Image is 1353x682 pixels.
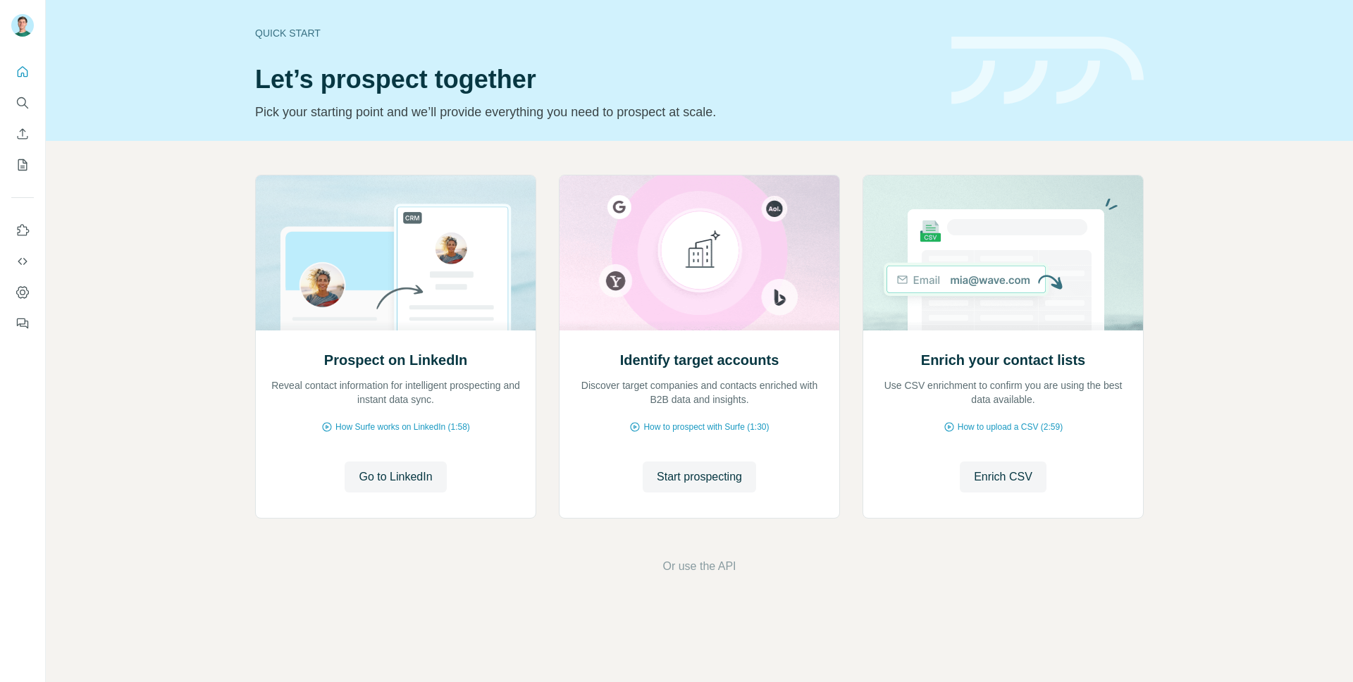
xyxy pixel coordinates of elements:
h2: Identify target accounts [620,350,779,370]
img: Prospect on LinkedIn [255,175,536,330]
button: Use Surfe on LinkedIn [11,218,34,243]
span: How Surfe works on LinkedIn (1:58) [335,421,470,433]
button: Quick start [11,59,34,85]
img: Enrich your contact lists [863,175,1144,330]
button: Enrich CSV [11,121,34,147]
button: Search [11,90,34,116]
button: Enrich CSV [960,461,1046,492]
div: Quick start [255,26,934,40]
span: Start prospecting [657,469,742,485]
img: banner [951,37,1144,105]
h2: Enrich your contact lists [921,350,1085,370]
button: Feedback [11,311,34,336]
h1: Let’s prospect together [255,66,934,94]
span: How to prospect with Surfe (1:30) [643,421,769,433]
button: My lists [11,152,34,178]
h2: Prospect on LinkedIn [324,350,467,370]
span: How to upload a CSV (2:59) [958,421,1063,433]
button: Go to LinkedIn [345,461,446,492]
img: Avatar [11,14,34,37]
button: Dashboard [11,280,34,305]
p: Pick your starting point and we’ll provide everything you need to prospect at scale. [255,102,934,122]
img: Identify target accounts [559,175,840,330]
button: Use Surfe API [11,249,34,274]
p: Use CSV enrichment to confirm you are using the best data available. [877,378,1129,407]
p: Discover target companies and contacts enriched with B2B data and insights. [574,378,825,407]
button: Start prospecting [643,461,756,492]
button: Or use the API [662,558,736,575]
p: Reveal contact information for intelligent prospecting and instant data sync. [270,378,521,407]
span: Enrich CSV [974,469,1032,485]
span: Go to LinkedIn [359,469,432,485]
